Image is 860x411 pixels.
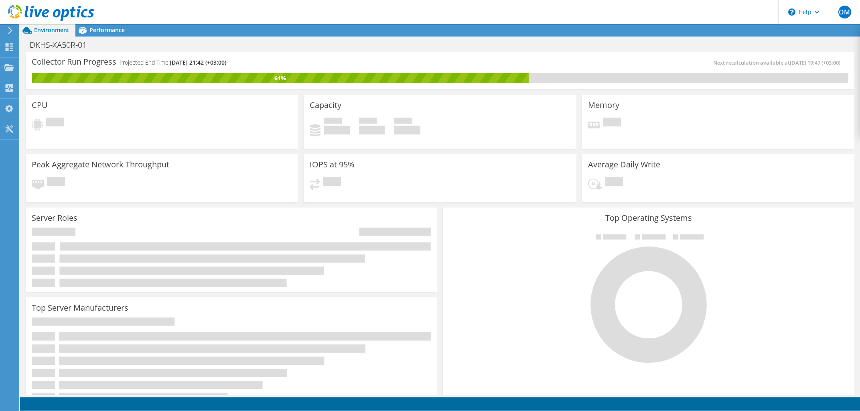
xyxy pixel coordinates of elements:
[89,26,125,34] span: Performance
[310,101,341,110] h3: Capacity
[310,160,355,169] h3: IOPS at 95%
[323,177,341,188] span: Pending
[32,303,128,312] h3: Top Server Manufacturers
[32,74,529,83] div: 61%
[359,118,377,126] span: Free
[324,118,342,126] span: Used
[588,160,660,169] h3: Average Daily Write
[120,58,226,67] h4: Projected End Time:
[324,126,350,134] h4: 0 GiB
[26,41,99,49] h1: DKHS-XA50R-01
[603,118,621,128] span: Pending
[713,59,844,66] span: Next recalculation available at
[394,118,412,126] span: Total
[790,59,840,66] span: [DATE] 19:47 (+03:00)
[34,26,69,34] span: Environment
[32,214,77,222] h3: Server Roles
[32,160,169,169] h3: Peak Aggregate Network Throughput
[359,126,385,134] h4: 0 GiB
[449,214,848,222] h3: Top Operating Systems
[394,126,420,134] h4: 0 GiB
[32,101,48,110] h3: CPU
[788,8,795,16] svg: \n
[605,177,623,188] span: Pending
[47,177,65,188] span: Pending
[838,6,851,18] span: OM
[170,59,226,66] span: [DATE] 21:42 (+03:00)
[588,101,619,110] h3: Memory
[46,118,64,128] span: Pending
